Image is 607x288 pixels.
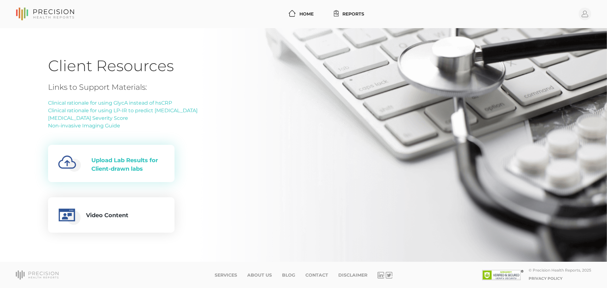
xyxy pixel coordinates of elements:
a: Services [215,273,237,278]
div: Upload Lab Results for Client-drawn labs [91,156,164,173]
a: Clinical rationale for using LP-IR to predict [MEDICAL_DATA] [48,107,198,113]
img: SSL site seal - click to verify [482,270,524,280]
div: Video Content [86,211,128,221]
a: [MEDICAL_DATA] Severity Score [48,115,128,121]
a: About Us [247,273,272,278]
a: Blog [282,273,295,278]
a: Non-invasive Imaging Guide [48,123,120,129]
a: Disclaimer [338,273,367,278]
a: Privacy Policy [529,276,562,281]
a: Clinical rationale for using GlycA instead of hsCRP [48,100,172,106]
a: Reports [331,8,367,20]
div: © Precision Health Reports, 2025 [529,268,591,273]
img: educational-video.0c644723.png [57,205,81,225]
h4: Links to Support Materials: [48,83,198,92]
h1: Client Resources [48,57,559,75]
a: Contact [305,273,328,278]
a: Home [286,8,316,20]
